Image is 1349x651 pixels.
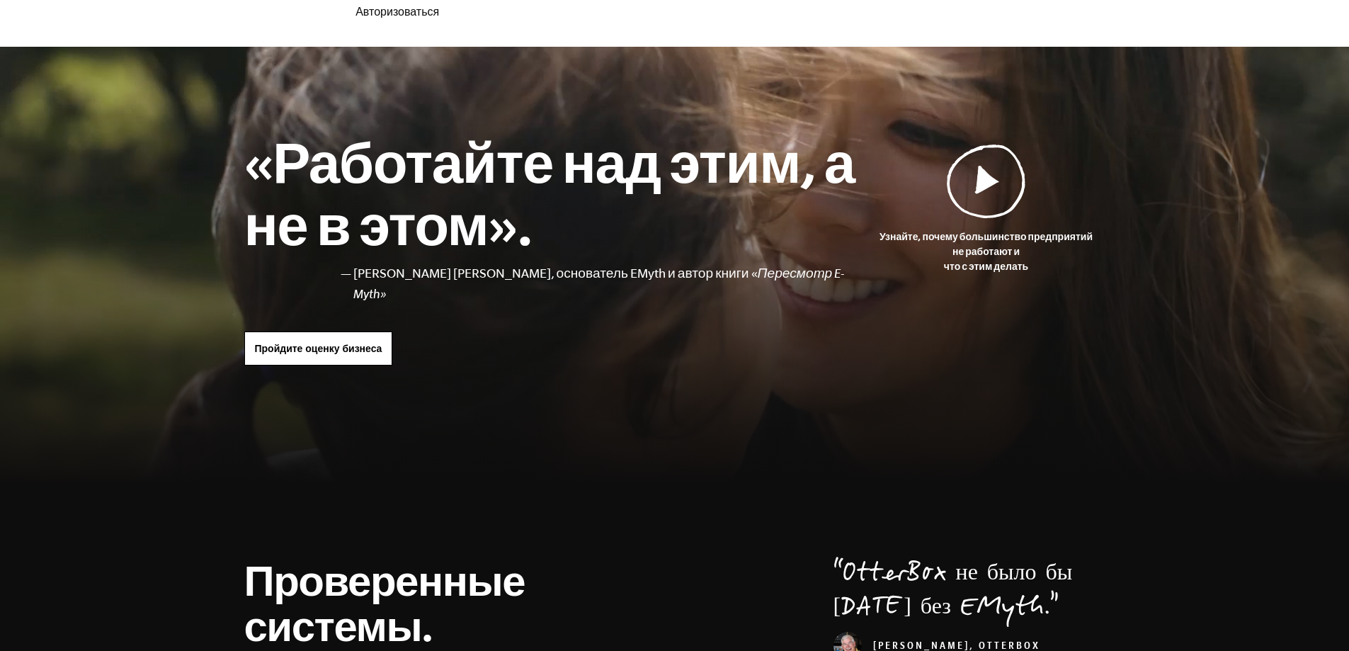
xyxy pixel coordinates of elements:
font: OtterBox не было бы [DATE] без EMyth. [833,556,1073,628]
font: Узнайте, почему большинство предприятий [880,232,1093,242]
font: Авторизоваться [355,6,439,18]
font: что с этим делать [944,261,1028,271]
img: Воспроизвести видео [947,144,1026,218]
iframe: Chat Widget [1278,583,1349,651]
a: Узнайте, почему большинство предприятийне работают ичто с этим делать [867,144,1105,274]
a: Пройдите оценку бизнеса [244,332,393,366]
font: Пересмотр E-Myth» [353,266,846,301]
font: Проверенные системы. [244,559,525,648]
div: Виджет чата [1278,583,1349,651]
font: Пройдите оценку бизнеса [255,343,382,354]
font: не работают и [952,247,1020,256]
font: [PERSON_NAME] [PERSON_NAME], основатель EMyth и автор книги « [353,266,758,281]
font: «Работайте над этим, а не в этом». [244,133,855,255]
